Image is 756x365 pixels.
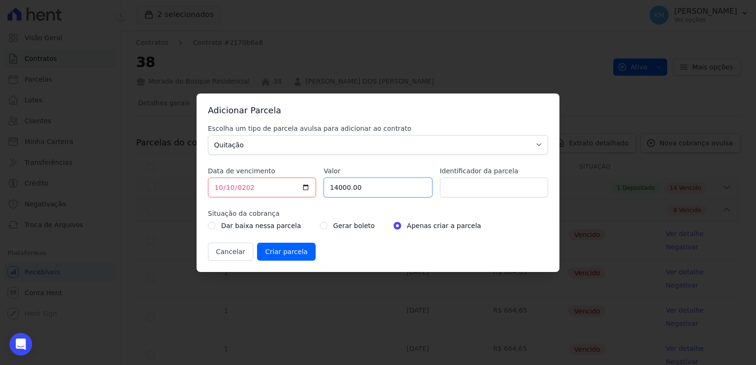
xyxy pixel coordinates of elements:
[333,220,375,231] label: Gerar boleto
[9,333,32,356] div: Open Intercom Messenger
[208,243,253,261] button: Cancelar
[208,105,548,116] h3: Adicionar Parcela
[208,166,316,176] label: Data de vencimento
[440,166,548,176] label: Identificador da parcela
[208,209,548,218] label: Situação da cobrança
[221,220,301,231] label: Dar baixa nessa parcela
[257,243,316,261] input: Criar parcela
[407,220,481,231] label: Apenas criar a parcela
[208,124,548,133] label: Escolha um tipo de parcela avulsa para adicionar ao contrato
[324,166,432,176] label: Valor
